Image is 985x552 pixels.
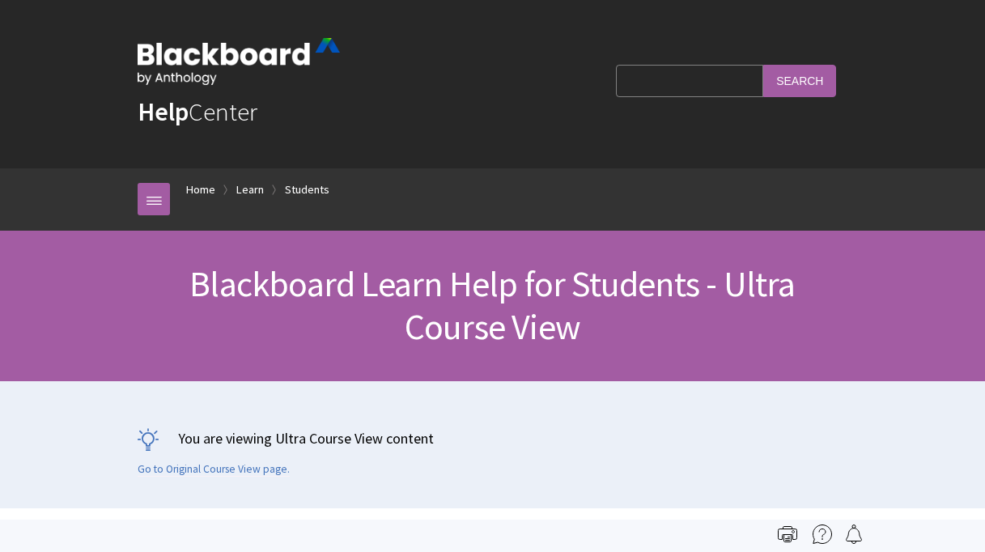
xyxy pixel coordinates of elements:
[138,38,340,85] img: Blackboard by Anthology
[778,524,797,544] img: Print
[138,428,847,448] p: You are viewing Ultra Course View content
[285,180,329,200] a: Students
[138,96,189,128] strong: Help
[189,261,795,349] span: Blackboard Learn Help for Students - Ultra Course View
[138,96,257,128] a: HelpCenter
[186,180,215,200] a: Home
[844,524,864,544] img: Follow this page
[236,180,264,200] a: Learn
[763,65,836,96] input: Search
[813,524,832,544] img: More help
[138,462,290,477] a: Go to Original Course View page.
